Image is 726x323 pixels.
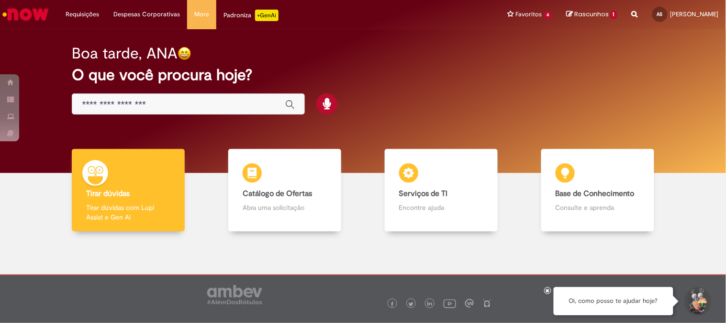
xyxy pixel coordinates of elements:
b: Base de Conhecimento [556,189,635,198]
span: [PERSON_NAME] [670,10,719,18]
span: AS [657,11,663,17]
span: Despesas Corporativas [113,10,180,19]
p: +GenAi [255,10,279,21]
span: More [194,10,209,19]
img: logo_footer_ambev_rotulo_gray.png [207,285,262,304]
img: logo_footer_twitter.png [409,302,413,307]
a: Base de Conhecimento Consulte e aprenda [519,149,676,232]
a: Tirar dúvidas Tirar dúvidas com Lupi Assist e Gen Ai [50,149,207,232]
img: happy-face.png [178,46,191,60]
img: ServiceNow [1,5,50,24]
img: logo_footer_naosei.png [483,299,491,308]
p: Encontre ajuda [399,203,483,212]
img: logo_footer_facebook.png [390,302,395,307]
b: Tirar dúvidas [86,189,130,198]
p: Abra uma solicitação [243,203,327,212]
img: logo_footer_workplace.png [465,299,474,308]
img: logo_footer_linkedin.png [427,301,432,307]
a: Rascunhos [566,10,617,19]
h2: O que você procura hoje? [72,67,654,83]
span: 4 [544,11,552,19]
button: Iniciar Conversa de Suporte [683,287,712,316]
img: logo_footer_youtube.png [444,297,456,310]
span: Favoritos [516,10,542,19]
a: Serviços de TI Encontre ajuda [363,149,520,232]
b: Serviços de TI [399,189,448,198]
div: Padroniza [223,10,279,21]
b: Catálogo de Ofertas [243,189,312,198]
h2: Boa tarde, ANA [72,45,178,62]
span: Requisições [66,10,99,19]
p: Consulte e aprenda [556,203,640,212]
span: Rascunhos [574,10,609,19]
span: 1 [610,11,617,19]
p: Tirar dúvidas com Lupi Assist e Gen Ai [86,203,170,222]
div: Oi, como posso te ajudar hoje? [554,287,673,315]
a: Catálogo de Ofertas Abra uma solicitação [207,149,363,232]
